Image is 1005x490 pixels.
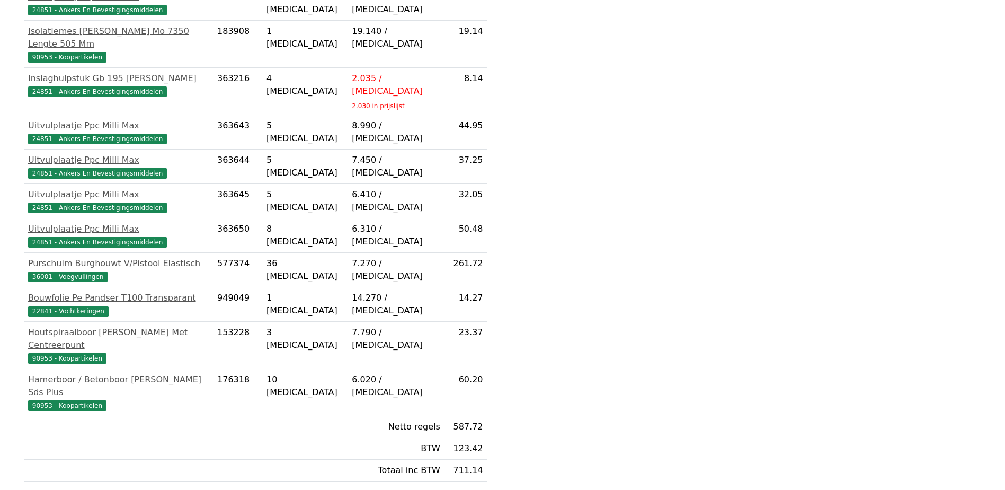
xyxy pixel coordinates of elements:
div: 7.450 / [MEDICAL_DATA] [352,154,440,179]
div: Isolatiemes [PERSON_NAME] Mo 7350 Lengte 505 Mm [28,25,209,50]
div: 7.270 / [MEDICAL_DATA] [352,257,440,283]
div: 36 [MEDICAL_DATA] [266,257,343,283]
div: Bouwfolie Pe Pandser T100 Transparant [28,292,209,304]
td: 123.42 [444,438,487,460]
div: 7.790 / [MEDICAL_DATA] [352,326,440,352]
div: Uitvulplaatje Ppc Milli Max [28,154,209,167]
div: 14.270 / [MEDICAL_DATA] [352,292,440,317]
div: 5 [MEDICAL_DATA] [266,119,343,145]
div: 6.310 / [MEDICAL_DATA] [352,223,440,248]
a: Purschuim Burghouwt V/Pistool Elastisch36001 - Voegvullingen [28,257,209,283]
div: Purschuim Burghouwt V/Pistool Elastisch [28,257,209,270]
td: 19.14 [444,21,487,68]
td: Totaal inc BTW [348,460,444,482]
td: 711.14 [444,460,487,482]
div: Inslaghulpstuk Gb 195 [PERSON_NAME] [28,72,209,85]
div: 5 [MEDICAL_DATA] [266,188,343,214]
div: 6.020 / [MEDICAL_DATA] [352,373,440,399]
td: 587.72 [444,416,487,438]
div: 8.990 / [MEDICAL_DATA] [352,119,440,145]
span: 90953 - Koopartikelen [28,52,106,63]
span: 24851 - Ankers En Bevestigingsmiddelen [28,237,167,248]
td: 363645 [213,184,262,218]
td: 176318 [213,369,262,416]
span: 24851 - Ankers En Bevestigingsmiddelen [28,203,167,213]
td: 14.27 [444,287,487,322]
span: 24851 - Ankers En Bevestigingsmiddelen [28,134,167,144]
div: 2.035 / [MEDICAL_DATA] [352,72,440,98]
div: 3 [MEDICAL_DATA] [266,326,343,352]
td: 363643 [213,115,262,150]
td: Netto regels [348,416,444,438]
div: 5 [MEDICAL_DATA] [266,154,343,179]
div: Uitvulplaatje Ppc Milli Max [28,188,209,201]
a: Bouwfolie Pe Pandser T100 Transparant22841 - Vochtkeringen [28,292,209,317]
div: Houtspiraalboor [PERSON_NAME] Met Centreerpunt [28,326,209,352]
td: 363650 [213,218,262,253]
div: 8 [MEDICAL_DATA] [266,223,343,248]
a: Uitvulplaatje Ppc Milli Max24851 - Ankers En Bevestigingsmiddelen [28,188,209,214]
div: Uitvulplaatje Ppc Milli Max [28,223,209,235]
div: 1 [MEDICAL_DATA] [266,25,343,50]
td: 37.25 [444,150,487,184]
div: 10 [MEDICAL_DATA] [266,373,343,399]
div: 19.140 / [MEDICAL_DATA] [352,25,440,50]
td: 32.05 [444,184,487,218]
td: 261.72 [444,253,487,287]
td: 363644 [213,150,262,184]
a: Uitvulplaatje Ppc Milli Max24851 - Ankers En Bevestigingsmiddelen [28,223,209,248]
td: 363216 [213,68,262,115]
span: 24851 - Ankers En Bevestigingsmiddelen [28,5,167,15]
a: Houtspiraalboor [PERSON_NAME] Met Centreerpunt90953 - Koopartikelen [28,326,209,364]
td: 8.14 [444,68,487,115]
a: Isolatiemes [PERSON_NAME] Mo 7350 Lengte 505 Mm90953 - Koopartikelen [28,25,209,63]
a: Hamerboor / Betonboor [PERSON_NAME] Sds Plus90953 - Koopartikelen [28,373,209,412]
td: 949049 [213,287,262,322]
td: 44.95 [444,115,487,150]
div: Hamerboor / Betonboor [PERSON_NAME] Sds Plus [28,373,209,399]
div: Uitvulplaatje Ppc Milli Max [28,119,209,132]
span: 36001 - Voegvullingen [28,272,108,282]
td: 50.48 [444,218,487,253]
div: 6.410 / [MEDICAL_DATA] [352,188,440,214]
span: 24851 - Ankers En Bevestigingsmiddelen [28,168,167,179]
a: Uitvulplaatje Ppc Milli Max24851 - Ankers En Bevestigingsmiddelen [28,119,209,145]
span: 22841 - Vochtkeringen [28,306,109,317]
span: 90953 - Koopartikelen [28,353,106,364]
a: Uitvulplaatje Ppc Milli Max24851 - Ankers En Bevestigingsmiddelen [28,154,209,179]
td: 153228 [213,322,262,369]
td: 60.20 [444,369,487,416]
div: 1 [MEDICAL_DATA] [266,292,343,317]
td: 577374 [213,253,262,287]
sub: 2.030 in prijslijst [352,102,404,110]
div: 4 [MEDICAL_DATA] [266,72,343,98]
td: 23.37 [444,322,487,369]
td: BTW [348,438,444,460]
a: Inslaghulpstuk Gb 195 [PERSON_NAME]24851 - Ankers En Bevestigingsmiddelen [28,72,209,98]
td: 183908 [213,21,262,68]
span: 24851 - Ankers En Bevestigingsmiddelen [28,86,167,97]
span: 90953 - Koopartikelen [28,400,106,411]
